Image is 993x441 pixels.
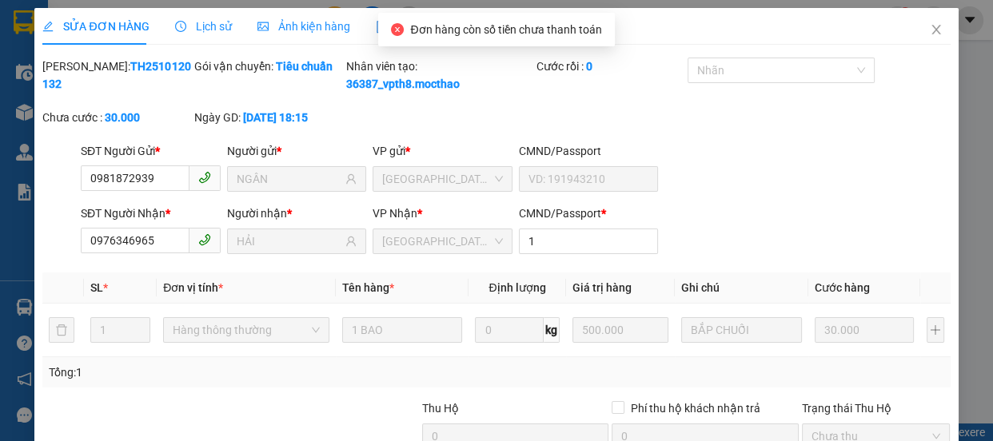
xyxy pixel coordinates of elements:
div: 0 [187,93,299,113]
span: SL [90,281,103,294]
div: CMND/Passport [519,205,659,222]
span: Cước hàng [815,281,870,294]
span: Đà Lạt [382,229,503,253]
div: THÁI [187,52,299,71]
span: Nhận: [187,15,225,32]
div: SĐT Người Nhận [81,205,221,222]
div: 0334229412 [187,71,299,93]
span: user [345,173,357,185]
span: phone [198,171,211,184]
div: VP gửi [373,142,512,160]
input: VD: Bàn, Ghế [342,317,463,343]
button: Close [914,8,959,53]
span: Tuy Hòa [382,167,503,191]
b: 30.000 [105,111,140,124]
span: Ảnh kiện hàng [257,20,350,33]
span: close-circle [391,23,404,36]
span: kg [544,317,560,343]
span: VP Nhận [373,207,417,220]
button: delete [49,317,74,343]
th: Ghi chú [675,272,808,304]
div: Người gửi [227,142,367,160]
span: Đơn hàng còn số tiền chưa thanh toán [410,23,601,36]
input: Tên người gửi [237,170,343,188]
b: 36387_vpth8.mocthao [346,77,460,90]
span: Lịch sử [175,20,232,33]
span: Hàng thông thường [173,318,320,342]
span: picture [257,21,269,32]
div: Ngày GD: [194,109,343,126]
div: [GEOGRAPHIC_DATA] [14,14,176,50]
div: Quy Nhơn [187,14,299,52]
span: Đơn vị tính [163,281,223,294]
div: Cước rồi : [536,58,684,75]
img: icon [376,21,389,34]
b: [DATE] 18:15 [243,111,308,124]
span: Gửi: [14,14,38,30]
span: close [930,23,943,36]
div: CMND/Passport [519,142,659,160]
button: plus [927,317,944,343]
b: Tiêu chuẩn [276,60,333,73]
span: Định lượng [489,281,545,294]
b: 0 [585,60,592,73]
div: Trạng thái Thu Hộ [802,399,951,417]
span: phone [198,233,211,246]
span: edit [42,21,54,32]
span: Giá trị hàng [572,281,632,294]
span: Yêu cầu xuất hóa đơn điện tử [376,20,544,33]
span: Tên hàng [342,281,394,294]
span: user [345,236,357,247]
div: Người nhận [227,205,367,222]
div: Gói vận chuyển: [194,58,343,75]
div: [PERSON_NAME]: [42,58,191,93]
input: 0 [815,317,914,343]
input: VD: 191943210 [519,166,659,192]
span: clock-circle [175,21,186,32]
input: Ghi Chú [681,317,802,343]
span: Thu Hộ [422,402,459,415]
div: 0982254897 [14,88,176,110]
div: Chưa cước : [42,109,191,126]
div: SĐT Người Gửi [81,142,221,160]
span: SỬA ĐƠN HÀNG [42,20,149,33]
div: Nhân viên tạo: [346,58,532,93]
span: Phí thu hộ khách nhận trả [624,399,767,417]
div: Tổng: 1 [49,364,385,381]
input: Tên người nhận [237,232,343,250]
div: CTY TNHH NGUYÊN MINH [14,50,176,88]
input: 0 [572,317,668,343]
